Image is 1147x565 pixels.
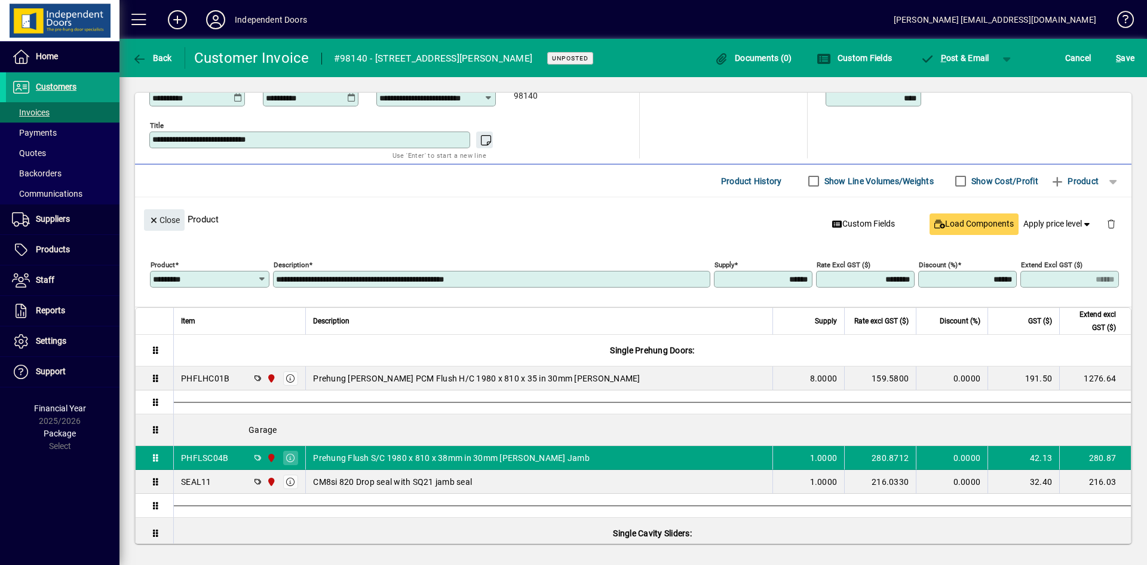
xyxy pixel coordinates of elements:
td: 42.13 [987,446,1059,470]
a: Quotes [6,143,119,163]
a: Communications [6,184,119,204]
div: Customer Invoice [194,48,309,68]
mat-label: Rate excl GST ($) [817,261,870,269]
div: 216.0330 [852,476,909,488]
div: Single Prehung Doors: [174,335,1131,366]
button: Product [1044,170,1105,192]
span: Apply price level [1023,218,1093,230]
td: 0.0000 [916,367,987,390]
span: Custom Fields [832,218,895,230]
div: #98140 - [STREET_ADDRESS][PERSON_NAME] [334,49,533,68]
button: Delete [1097,209,1125,238]
td: 216.03 [1059,470,1131,494]
span: S [1116,53,1121,63]
span: Christchurch [263,372,277,385]
span: Settings [36,336,66,346]
span: ost & Email [920,53,989,63]
button: Close [144,209,185,231]
mat-label: Description [274,261,309,269]
span: Item [181,314,195,328]
button: Post & Email [914,47,995,69]
mat-hint: Use 'Enter' to start a new line [392,148,486,162]
label: Show Cost/Profit [969,175,1038,187]
span: Suppliers [36,214,70,224]
div: Single Cavity Sliders: [174,518,1131,549]
div: PHFLHC01B [181,372,229,384]
div: SEAL11 [181,476,211,488]
a: Invoices [6,102,119,123]
span: Supply [815,314,837,328]
div: Independent Doors [235,10,307,29]
td: 0.0000 [916,470,987,494]
mat-label: Discount (%) [919,261,958,269]
span: Close [149,210,180,230]
app-page-header-button: Close [141,214,188,225]
span: Cancel [1065,48,1091,68]
div: 159.5800 [852,372,909,384]
button: Load Components [930,213,1019,235]
span: Invoices [12,108,50,117]
mat-label: Extend excl GST ($) [1021,261,1082,269]
button: Apply price level [1019,213,1097,235]
td: 1276.64 [1059,367,1131,390]
span: 8.0000 [810,372,838,384]
span: Description [313,314,349,328]
span: Christchurch [263,475,277,488]
span: Products [36,245,70,254]
td: 280.87 [1059,446,1131,470]
a: Staff [6,265,119,295]
span: 1.0000 [810,476,838,488]
a: Settings [6,326,119,356]
button: Custom Fields [827,213,900,235]
span: Payments [12,128,57,138]
a: Home [6,42,119,72]
span: Backorders [12,169,62,178]
div: Garage [174,414,1131,445]
button: Add [158,9,197,30]
span: Product [1050,172,1099,191]
a: Backorders [6,163,119,184]
span: GST ($) [1028,314,1052,328]
a: Products [6,235,119,265]
td: 191.50 [987,367,1059,390]
span: Extend excl GST ($) [1067,308,1116,334]
app-page-header-button: Delete [1097,218,1125,229]
button: Save [1113,47,1137,69]
app-page-header-button: Back [119,47,185,69]
span: ave [1116,48,1134,68]
span: Back [132,53,172,63]
button: Back [129,47,175,69]
button: Profile [197,9,235,30]
button: Documents (0) [711,47,795,69]
span: Prehung Flush S/C 1980 x 810 x 38mm in 30mm [PERSON_NAME] Jamb [313,452,590,464]
span: Documents (0) [714,53,792,63]
span: Communications [12,189,82,198]
span: Load Components [934,218,1014,230]
button: Custom Fields [814,47,895,69]
span: 98140 [514,91,538,101]
span: Reports [36,306,65,315]
span: Support [36,367,66,376]
td: 0.0000 [916,446,987,470]
label: Show Line Volumes/Weights [822,175,934,187]
span: Discount (%) [940,314,980,328]
div: [PERSON_NAME] [EMAIL_ADDRESS][DOMAIN_NAME] [894,10,1096,29]
a: Knowledge Base [1108,2,1132,41]
button: Cancel [1062,47,1094,69]
a: Reports [6,296,119,326]
span: Customers [36,82,76,91]
a: Support [6,357,119,387]
mat-label: Supply [714,261,734,269]
span: Rate excl GST ($) [854,314,909,328]
div: PHFLSC04B [181,452,228,464]
span: Prehung [PERSON_NAME] PCM Flush H/C 1980 x 810 x 35 in 30mm [PERSON_NAME] [313,372,640,384]
span: Quotes [12,148,46,158]
span: Christchurch [263,451,277,465]
span: Unposted [552,54,588,62]
span: 1.0000 [810,452,838,464]
span: Package [44,429,76,438]
td: 32.40 [987,470,1059,494]
a: Suppliers [6,204,119,234]
mat-label: Product [151,261,175,269]
span: Custom Fields [817,53,892,63]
